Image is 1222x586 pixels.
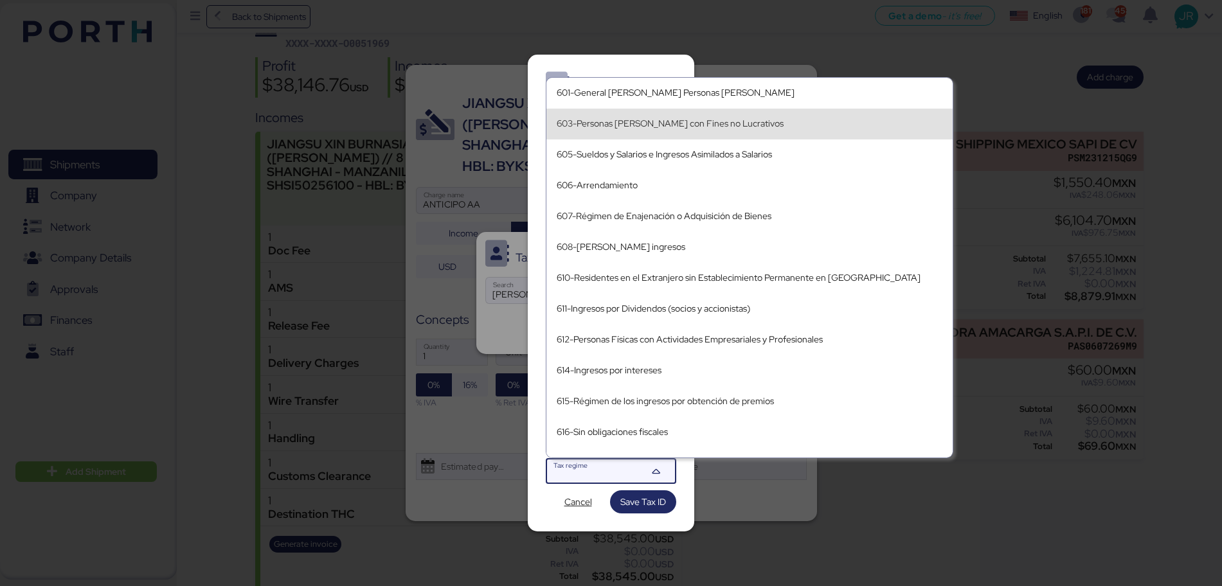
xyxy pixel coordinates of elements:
button: Cancel [546,490,610,513]
div: 605-Sueldos y Salarios e Ingresos Asimilados a Salarios [557,149,942,160]
div: 614-Ingresos por intereses [557,365,942,376]
div: 616-Sin obligaciones fiscales [557,427,942,438]
span: Cancel [564,494,592,510]
div: 607-Régimen de Enajenación o Adquisición de Bienes [557,211,942,222]
div: 615-Régimen de los ingresos por obtención de premios [557,396,942,407]
span: Save Tax ID [620,494,666,510]
div: 608-[PERSON_NAME] ingresos [557,242,942,253]
div: 603-Personas [PERSON_NAME] con Fines no Lucrativos [557,118,942,129]
div: 601-General [PERSON_NAME] Personas [PERSON_NAME] [557,87,942,98]
div: 610-Residentes en el Extranjero sin Establecimiento Permanente en [GEOGRAPHIC_DATA] [557,272,942,283]
div: 612-Personas Físicas con Actividades Empresariales y Profesionales [557,334,942,345]
div: 611-Ingresos por Dividendos (socios y accionistas) [557,303,942,314]
button: Save Tax ID [610,490,676,513]
div: 606-Arrendamiento [557,180,942,191]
